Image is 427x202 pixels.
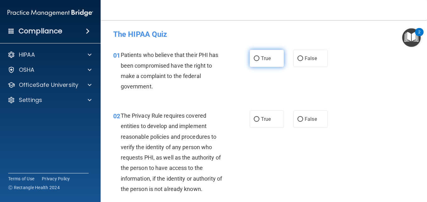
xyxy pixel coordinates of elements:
iframe: Drift Widget Chat Controller [318,157,419,182]
span: 02 [113,112,120,120]
span: False [305,116,317,122]
input: False [297,117,303,122]
a: Terms of Use [8,176,34,182]
a: Settings [8,96,91,104]
a: OSHA [8,66,91,74]
p: HIPAA [19,51,35,59]
a: HIPAA [8,51,91,59]
input: False [297,56,303,61]
span: False [305,55,317,61]
button: Open Resource Center, 2 new notifications [402,28,421,47]
p: OSHA [19,66,35,74]
span: True [261,116,271,122]
img: PMB logo [8,7,93,19]
p: OfficeSafe University [19,81,78,89]
span: Ⓒ Rectangle Health 2024 [8,184,60,191]
a: Privacy Policy [42,176,70,182]
input: True [254,56,259,61]
h4: The HIPAA Quiz [113,30,414,38]
span: True [261,55,271,61]
h4: Compliance [19,27,62,36]
a: OfficeSafe University [8,81,91,89]
div: 2 [418,32,420,40]
p: Settings [19,96,42,104]
input: True [254,117,259,122]
span: The Privacy Rule requires covered entities to develop and implement reasonable policies and proce... [121,112,222,192]
span: Patients who believe that their PHI has been compromised have the right to make a complaint to th... [121,52,219,90]
span: 01 [113,52,120,59]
